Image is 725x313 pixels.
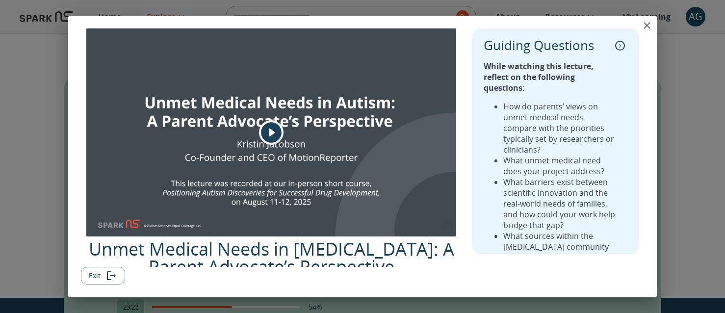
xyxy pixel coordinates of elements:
[637,16,657,35] button: close
[81,28,462,236] div: Image Cover
[613,38,627,53] button: collapse
[81,240,462,276] p: Unmet Medical Needs in [MEDICAL_DATA]: A Parent Advocate’s Perspective
[484,38,594,53] p: Guiding Questions
[503,231,618,285] li: What sources within the [MEDICAL_DATA] community can researchers engage with to gain meaningful i...
[503,101,618,155] li: How do parents’ views on unmet medical needs compare with the priorities typically set by researc...
[257,118,286,147] button: play
[503,155,618,177] li: What unmet medical need does your project address?
[503,177,618,231] li: What barriers exist between scientific innovation and the real-world needs of families, and how c...
[484,61,594,93] strong: While watching this lecture, reflect on the following questions:
[81,267,125,285] button: Exit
